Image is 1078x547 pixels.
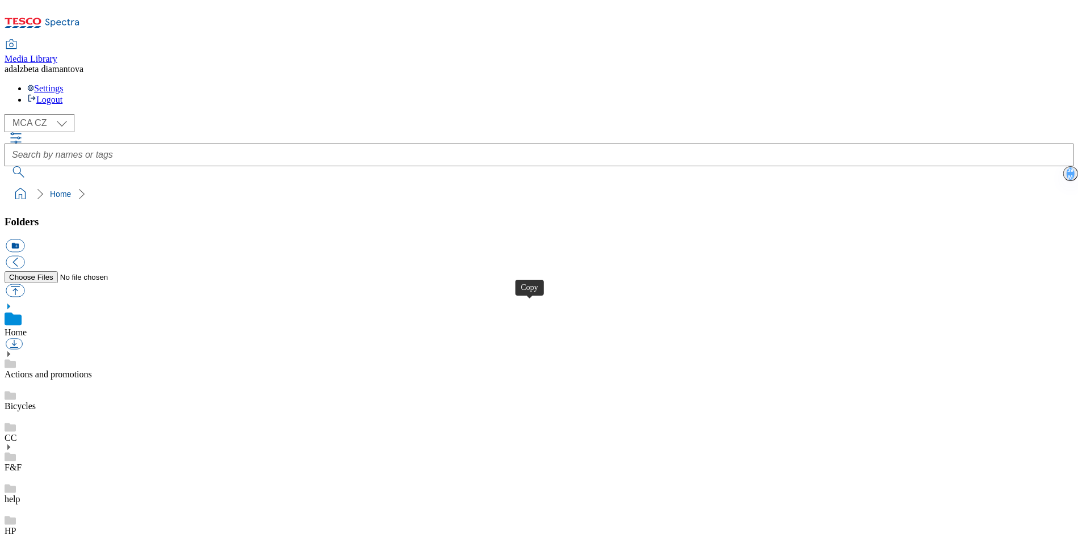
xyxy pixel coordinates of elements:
[5,54,57,64] span: Media Library
[50,190,71,199] a: Home
[5,327,27,337] a: Home
[5,216,1073,228] h3: Folders
[5,526,16,536] a: HP
[5,64,13,74] span: ad
[11,185,30,203] a: home
[5,183,1073,205] nav: breadcrumb
[5,369,92,379] a: Actions and promotions
[5,494,20,504] a: help
[27,95,62,104] a: Logout
[5,144,1073,166] input: Search by names or tags
[13,64,83,74] span: alzbeta diamantova
[5,40,57,64] a: Media Library
[5,401,36,411] a: Bicycles
[5,433,16,443] a: CC
[27,83,64,93] a: Settings
[5,462,22,472] a: F&F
